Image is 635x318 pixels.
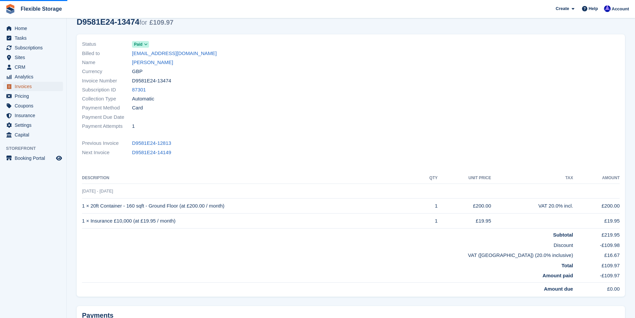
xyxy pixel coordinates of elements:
[15,72,55,81] span: Analytics
[18,3,65,14] a: Flexible Storage
[132,149,171,156] a: D9581E24-14149
[132,122,135,130] span: 1
[3,72,63,81] a: menu
[15,120,55,130] span: Settings
[5,4,15,14] img: stora-icon-8386f47178a22dfd0bd8f6a31ec36ba5ce8667c1dd55bd0f319d3a0aa187defe.svg
[573,214,620,229] td: £19.95
[82,86,132,94] span: Subscription ID
[82,68,132,75] span: Currency
[418,173,438,184] th: QTY
[15,53,55,62] span: Sites
[418,199,438,214] td: 1
[132,104,143,112] span: Card
[543,273,573,278] strong: Amount paid
[556,5,569,12] span: Create
[82,139,132,147] span: Previous Invoice
[15,101,55,110] span: Coupons
[82,173,418,184] th: Description
[134,41,142,47] span: Paid
[132,95,154,103] span: Automatic
[15,130,55,139] span: Capital
[77,17,173,26] div: D9581E24-13474
[573,249,620,259] td: £16.67
[3,33,63,43] a: menu
[573,239,620,249] td: -£109.98
[573,269,620,282] td: -£109.97
[55,154,63,162] a: Preview store
[15,43,55,52] span: Subscriptions
[491,173,573,184] th: Tax
[612,6,629,12] span: Account
[82,113,132,121] span: Payment Due Date
[132,86,146,94] a: 87301
[561,263,573,268] strong: Total
[604,5,611,12] img: Ian Petherick
[149,19,173,26] span: £109.97
[573,199,620,214] td: £200.00
[573,173,620,184] th: Amount
[82,149,132,156] span: Next Invoice
[573,229,620,239] td: £219.95
[15,111,55,120] span: Insurance
[82,249,573,259] td: VAT ([GEOGRAPHIC_DATA]) (20.0% inclusive)
[82,95,132,103] span: Collection Type
[15,62,55,72] span: CRM
[3,111,63,120] a: menu
[82,77,132,85] span: Invoice Number
[15,91,55,101] span: Pricing
[3,91,63,101] a: menu
[438,199,491,214] td: £200.00
[418,214,438,229] td: 1
[573,282,620,293] td: £0.00
[82,122,132,130] span: Payment Attempts
[132,68,143,75] span: GBP
[82,50,132,57] span: Billed to
[573,259,620,270] td: £109.97
[15,24,55,33] span: Home
[589,5,598,12] span: Help
[15,153,55,163] span: Booking Portal
[3,24,63,33] a: menu
[82,59,132,66] span: Name
[82,189,113,194] span: [DATE] - [DATE]
[3,153,63,163] a: menu
[82,239,573,249] td: Discount
[3,120,63,130] a: menu
[438,214,491,229] td: £19.95
[132,59,173,66] a: [PERSON_NAME]
[3,43,63,52] a: menu
[82,199,418,214] td: 1 × 20ft Container - 160 sqft - Ground Floor (at £200.00 / month)
[15,82,55,91] span: Invoices
[139,19,147,26] span: for
[3,62,63,72] a: menu
[82,104,132,112] span: Payment Method
[3,53,63,62] a: menu
[82,40,132,48] span: Status
[553,232,573,238] strong: Subtotal
[132,77,171,85] span: D9581E24-13474
[438,173,491,184] th: Unit Price
[3,82,63,91] a: menu
[544,286,573,292] strong: Amount due
[491,202,573,210] div: VAT 20.0% incl.
[3,101,63,110] a: menu
[132,50,217,57] a: [EMAIL_ADDRESS][DOMAIN_NAME]
[132,40,149,48] a: Paid
[82,214,418,229] td: 1 × Insurance £10,000 (at £19.95 / month)
[3,130,63,139] a: menu
[132,139,171,147] a: D9581E24-12813
[6,145,66,152] span: Storefront
[15,33,55,43] span: Tasks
